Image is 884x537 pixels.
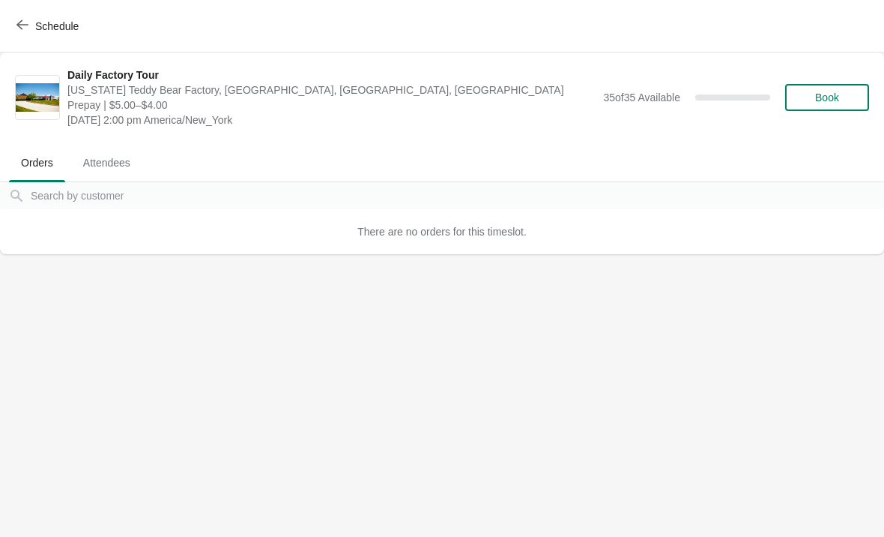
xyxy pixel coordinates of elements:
[67,97,596,112] span: Prepay | $5.00–$4.00
[35,20,79,32] span: Schedule
[357,226,527,238] span: There are no orders for this timeslot.
[9,149,65,176] span: Orders
[67,67,596,82] span: Daily Factory Tour
[71,149,142,176] span: Attendees
[16,83,59,112] img: Daily Factory Tour
[7,13,91,40] button: Schedule
[603,91,680,103] span: 35 of 35 Available
[785,84,869,111] button: Book
[67,82,596,97] span: [US_STATE] Teddy Bear Factory, [GEOGRAPHIC_DATA], [GEOGRAPHIC_DATA], [GEOGRAPHIC_DATA]
[815,91,839,103] span: Book
[67,112,596,127] span: [DATE] 2:00 pm America/New_York
[30,182,884,209] input: Search by customer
